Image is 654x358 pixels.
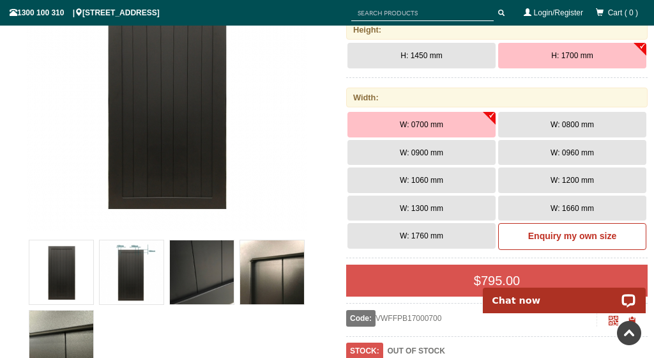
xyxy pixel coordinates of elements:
span: H: 1700 mm [551,51,593,60]
div: Height: [346,20,648,40]
span: Cart ( 0 ) [608,8,638,17]
input: SEARCH PRODUCTS [351,5,494,21]
iframe: LiveChat chat widget [475,273,654,313]
b: OUT OF STOCK [387,346,445,355]
img: VWFFPB - Flat Top (Full Privacy) - Aluminium Pedestrian / Side Gate (Single Swing Gate) - Matte B... [240,240,304,304]
button: W: 1660 mm [498,196,646,221]
span: 1300 100 310 | [STREET_ADDRESS] [10,8,160,17]
span: Click to copy the URL [627,316,636,326]
img: VWFFPB - Flat Top (Full Privacy) - Aluminium Pedestrian / Side Gate (Single Swing Gate) - Matte B... [100,240,163,304]
span: W: 1760 mm [400,231,443,240]
b: Enquiry my own size [528,231,616,241]
a: Click to enlarge and scan to share. [609,318,618,327]
button: W: 0700 mm [347,112,496,137]
div: $ [346,265,648,297]
span: W: 1060 mm [400,176,443,185]
button: W: 0800 mm [498,112,646,137]
img: VWFFPB - Flat Top (Full Privacy) - Aluminium Pedestrian / Side Gate (Single Swing Gate) - Matte B... [29,240,93,304]
span: W: 1660 mm [551,204,594,213]
button: H: 1700 mm [498,43,646,68]
a: Enquiry my own size [498,223,646,250]
span: W: 0960 mm [551,148,594,157]
button: W: 0960 mm [498,140,646,166]
span: Code: [346,310,376,327]
button: H: 1450 mm [347,43,496,68]
button: W: 1060 mm [347,167,496,193]
a: Login/Register [534,8,583,17]
div: VWFFPB17000700 [346,310,597,327]
span: H: 1450 mm [400,51,442,60]
span: W: 0800 mm [551,120,594,129]
button: W: 0900 mm [347,140,496,166]
span: W: 1200 mm [551,176,594,185]
button: W: 1760 mm [347,223,496,249]
button: W: 1300 mm [347,196,496,221]
span: W: 0700 mm [400,120,443,129]
button: W: 1200 mm [498,167,646,193]
span: W: 1300 mm [400,204,443,213]
img: VWFFPB - Flat Top (Full Privacy) - Aluminium Pedestrian / Side Gate (Single Swing Gate) - Matte B... [170,240,234,304]
span: W: 0900 mm [400,148,443,157]
div: Width: [346,88,648,107]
